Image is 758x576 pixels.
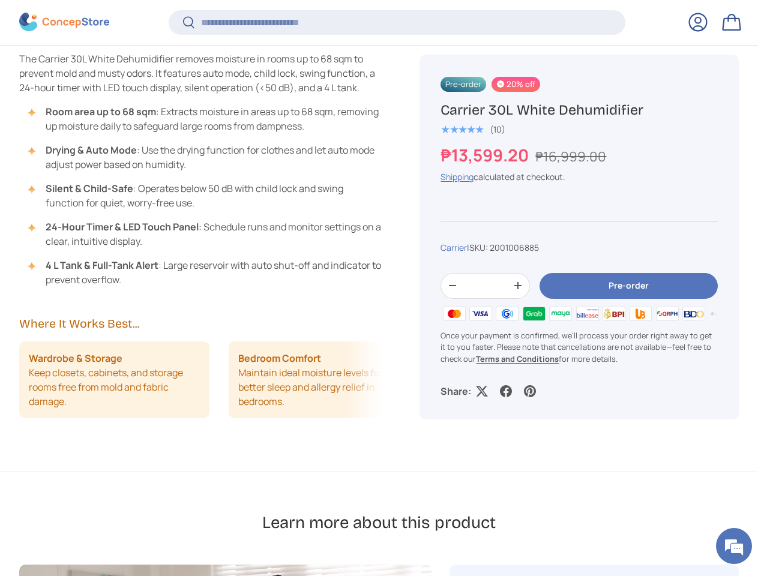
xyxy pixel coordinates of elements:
strong: Wardrobe & Storage [29,351,122,365]
img: metrobank [707,305,733,323]
img: master [441,305,467,323]
h2: Learn more about this product [262,512,496,533]
strong: Bedroom Comfort [238,351,321,365]
img: billease [574,305,600,323]
a: Carrier [441,242,467,253]
span: 2001006885 [490,242,539,253]
strong: 24-Hour Timer & LED Touch Panel [46,220,199,233]
span: 20% off [492,77,540,92]
li: : Use the drying function for clothes and let auto mode adjust power based on humidity. [31,143,381,172]
strong: 4 L Tank & Full-Tank Alert [46,259,158,272]
a: Terms and Conditions [476,353,559,364]
h1: Carrier 30L White Dehumidifier [441,101,718,119]
a: Shipping [441,171,474,182]
li: : Large reservoir with auto shut-off and indicator to prevent overflow. [31,258,381,287]
a: 5.0 out of 5.0 stars (10) [441,122,505,135]
img: ConcepStore [19,13,109,32]
strong: Room area up to 68 sqm [46,105,156,118]
span: Pre-order [441,77,486,92]
li: : Schedule runs and monitor settings on a clear, intuitive display. [31,220,381,248]
div: (10) [490,125,505,134]
button: Pre-order [540,273,718,299]
li: : Extracts moisture in areas up to 68 sqm, removing up moisture daily to safeguard large rooms fr... [31,104,381,133]
span: The Carrier 30L White Dehumidifier removes moisture in rooms up to 68 sqm to prevent mold and mus... [19,52,375,94]
span: | [467,242,539,253]
p: Share: [441,384,471,398]
img: grabpay [521,305,547,323]
img: visa [468,305,494,323]
h2: Where It Works Best... [19,316,381,332]
strong: Silent & Child-Safe [46,182,133,195]
strong: ₱13,599.20 [441,143,532,166]
div: 5.0 out of 5.0 stars [441,124,483,135]
li: : Operates below 50 dB with child lock and swing function for quiet, worry-free use. [31,181,381,210]
img: bdo [681,305,707,323]
p: Once your payment is confirmed, we'll process your order right away to get it to you faster. Plea... [441,330,718,365]
img: bpi [601,305,627,323]
strong: Drying & Auto Mode [46,143,137,157]
span: SKU: [469,242,488,253]
img: maya [547,305,574,323]
li: Maintain ideal moisture levels for better sleep and allergy relief in bedrooms. [229,341,419,418]
s: ₱16,999.00 [535,147,606,166]
img: ubp [627,305,654,323]
img: qrph [654,305,680,323]
div: calculated at checkout. [441,170,718,183]
img: gcash [494,305,520,323]
span: ★★★★★ [441,124,483,136]
li: Keep closets, cabinets, and storage rooms free from mold and fabric damage. [19,341,209,418]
